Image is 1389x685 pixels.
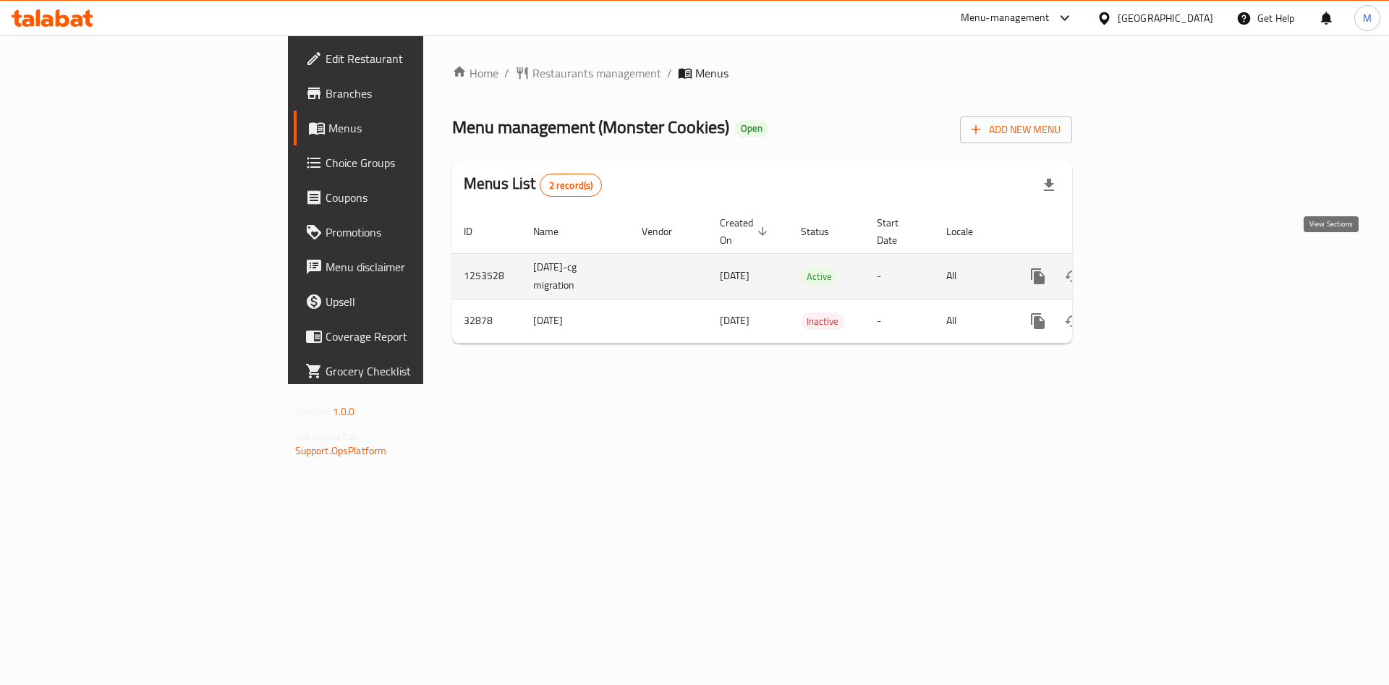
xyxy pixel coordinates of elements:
div: Total records count [540,174,603,197]
span: ID [464,223,491,240]
a: Menu disclaimer [294,250,520,284]
span: Add New Menu [972,121,1061,139]
span: [DATE] [720,266,749,285]
span: Start Date [877,214,917,249]
div: Open [735,120,768,137]
a: Edit Restaurant [294,41,520,76]
div: Menu-management [961,9,1050,27]
span: Open [735,122,768,135]
td: - [865,253,935,299]
td: [DATE] [522,299,630,343]
button: more [1021,259,1055,294]
span: Branches [326,85,509,102]
table: enhanced table [452,210,1171,344]
span: Edit Restaurant [326,50,509,67]
a: Menus [294,111,520,145]
a: Coverage Report [294,319,520,354]
span: Menu management ( Monster Cookies ) [452,111,729,143]
span: Locale [946,223,992,240]
td: - [865,299,935,343]
span: Get support on: [295,427,362,446]
a: Restaurants management [515,64,661,82]
button: more [1021,304,1055,339]
li: / [667,64,672,82]
span: Status [801,223,848,240]
div: Export file [1032,168,1066,203]
span: Inactive [801,313,844,330]
a: Upsell [294,284,520,319]
span: Coverage Report [326,328,509,345]
td: [DATE]-cg migration [522,253,630,299]
th: Actions [1009,210,1171,254]
span: Upsell [326,293,509,310]
span: Vendor [642,223,691,240]
span: Menus [328,119,509,137]
nav: breadcrumb [452,64,1072,82]
td: All [935,299,1009,343]
span: Coupons [326,189,509,206]
span: Active [801,268,838,285]
div: [GEOGRAPHIC_DATA] [1118,10,1213,26]
span: Name [533,223,577,240]
span: Choice Groups [326,154,509,171]
span: Version: [295,402,331,421]
span: Promotions [326,224,509,241]
span: [DATE] [720,311,749,330]
td: All [935,253,1009,299]
button: Change Status [1055,304,1090,339]
button: Add New Menu [960,116,1072,143]
span: Menus [695,64,729,82]
span: Menu disclaimer [326,258,509,276]
a: Branches [294,76,520,111]
h2: Menus List [464,173,602,197]
span: 1.0.0 [333,402,355,421]
span: Restaurants management [532,64,661,82]
span: M [1363,10,1372,26]
a: Promotions [294,215,520,250]
span: 2 record(s) [540,179,602,192]
a: Support.OpsPlatform [295,441,387,460]
button: Change Status [1055,259,1090,294]
span: Created On [720,214,772,249]
a: Coupons [294,180,520,215]
a: Choice Groups [294,145,520,180]
span: Grocery Checklist [326,362,509,380]
a: Grocery Checklist [294,354,520,388]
